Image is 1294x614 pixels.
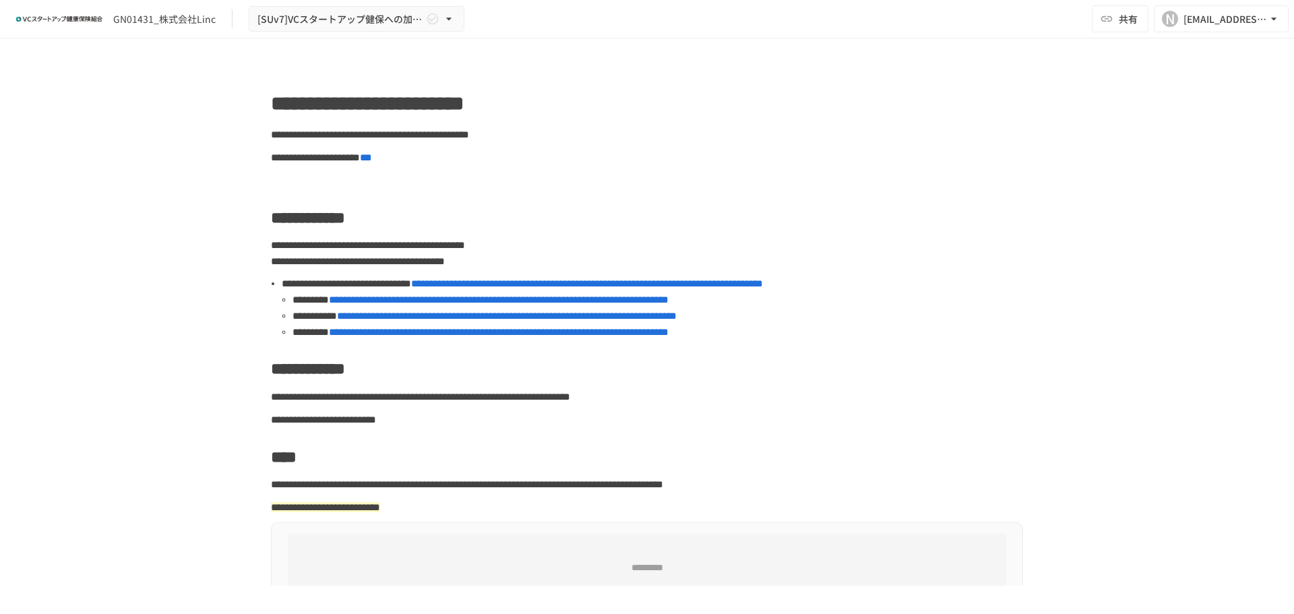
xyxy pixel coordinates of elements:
div: GN01431_株式会社Linc [113,12,216,26]
div: N [1162,11,1178,27]
span: 共有 [1119,11,1138,26]
button: N[EMAIL_ADDRESS][DOMAIN_NAME] [1154,5,1289,32]
button: 共有 [1092,5,1148,32]
img: ZDfHsVrhrXUoWEWGWYf8C4Fv4dEjYTEDCNvmL73B7ox [16,8,102,30]
button: [SUv7]VCスタートアップ健保への加入申請手続き [249,6,464,32]
div: [EMAIL_ADDRESS][DOMAIN_NAME] [1183,11,1267,28]
span: [SUv7]VCスタートアップ健保への加入申請手続き [257,11,423,28]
